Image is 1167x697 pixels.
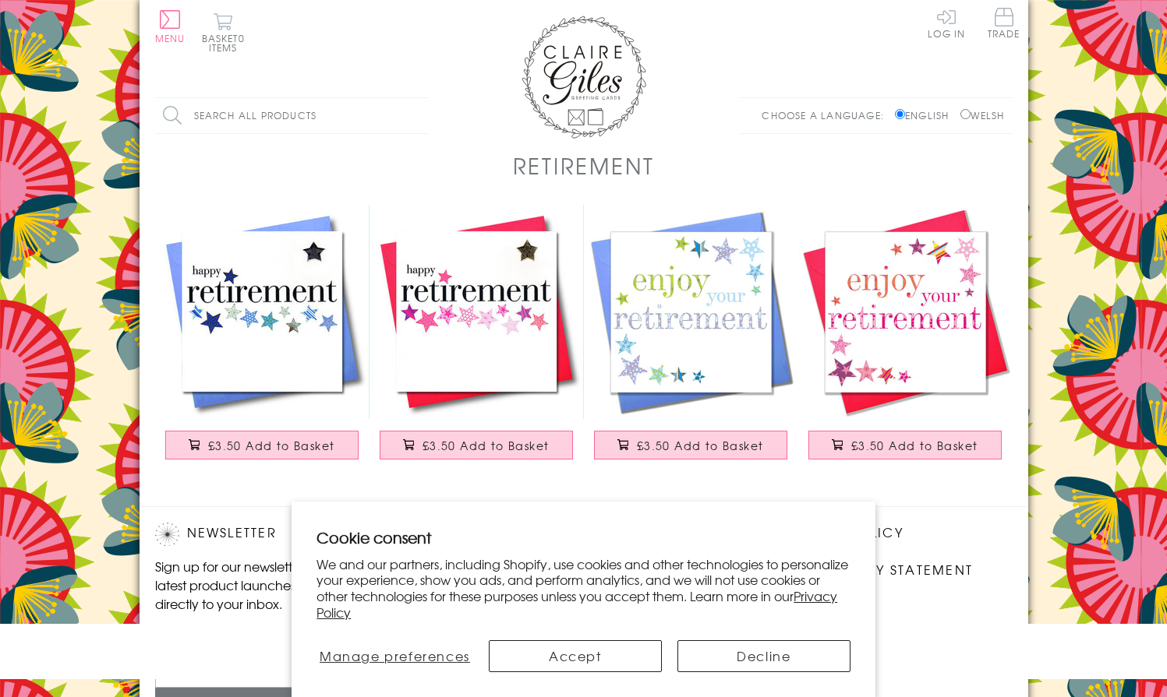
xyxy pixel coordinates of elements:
[522,16,646,139] img: Claire Giles Greetings Cards
[677,640,850,672] button: Decline
[317,526,850,548] h2: Cookie consent
[370,205,584,419] img: Good Luck Retirement Card, Pink Stars, Embellished with a padded star
[370,205,584,475] a: Good Luck Retirement Card, Pink Stars, Embellished with a padded star £3.50 Add to Basket
[798,205,1013,419] img: Congratulations and Good Luck Card, Pink Stars, enjoy your Retirement
[412,98,428,133] input: Search
[155,10,186,43] button: Menu
[960,109,971,119] input: Welsh
[513,150,655,181] h1: Retirement
[988,8,1020,41] a: Trade
[209,31,245,55] span: 0 items
[851,438,978,453] span: £3.50 Add to Basket
[155,205,370,419] img: Good Luck Retirement Card, Blue Stars, Embellished with a padded star
[808,431,1002,459] button: £3.50 Add to Basket
[988,8,1020,38] span: Trade
[208,438,335,453] span: £3.50 Add to Basket
[762,108,892,122] p: Choose a language:
[928,8,965,38] a: Log In
[423,438,550,453] span: £3.50 Add to Basket
[155,98,428,133] input: Search all products
[960,108,1005,122] label: Welsh
[155,523,420,546] h2: Newsletter
[798,205,1013,475] a: Congratulations and Good Luck Card, Pink Stars, enjoy your Retirement £3.50 Add to Basket
[320,646,470,665] span: Manage preferences
[155,557,420,613] p: Sign up for our newsletter to receive the latest product launches, news and offers directly to yo...
[317,640,472,672] button: Manage preferences
[155,31,186,45] span: Menu
[779,560,973,581] a: Accessibility Statement
[584,205,798,475] a: Congratulations and Good Luck Card, Blue Stars, enjoy your Retirement £3.50 Add to Basket
[155,205,370,475] a: Good Luck Retirement Card, Blue Stars, Embellished with a padded star £3.50 Add to Basket
[637,438,764,453] span: £3.50 Add to Basket
[584,205,798,419] img: Congratulations and Good Luck Card, Blue Stars, enjoy your Retirement
[895,108,957,122] label: English
[895,109,905,119] input: English
[202,12,245,52] button: Basket0 items
[380,431,573,459] button: £3.50 Add to Basket
[165,431,359,459] button: £3.50 Add to Basket
[317,556,850,621] p: We and our partners, including Shopify, use cookies and other technologies to personalize your ex...
[317,586,837,621] a: Privacy Policy
[489,640,662,672] button: Accept
[594,431,787,459] button: £3.50 Add to Basket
